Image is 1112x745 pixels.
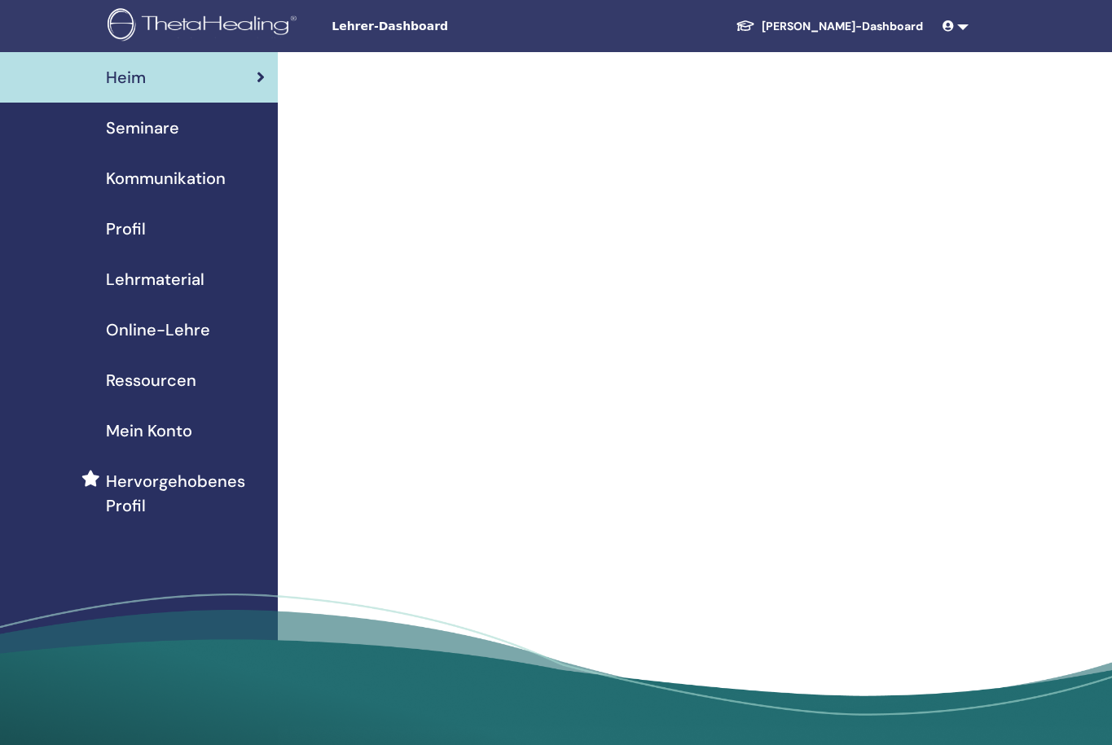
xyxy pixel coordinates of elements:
span: Kommunikation [106,166,226,191]
span: Ressourcen [106,368,196,392]
a: [PERSON_NAME]-Dashboard [723,11,936,42]
img: graduation-cap-white.svg [736,19,755,33]
span: Online-Lehre [106,318,210,342]
span: Seminare [106,116,179,140]
span: Mein Konto [106,419,192,443]
span: Profil [106,217,146,241]
span: Lehrmaterial [106,267,204,291]
span: Lehrer-Dashboard [332,18,576,35]
span: Heim [106,65,146,90]
img: logo.png [108,8,302,45]
span: Hervorgehobenes Profil [106,469,265,518]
